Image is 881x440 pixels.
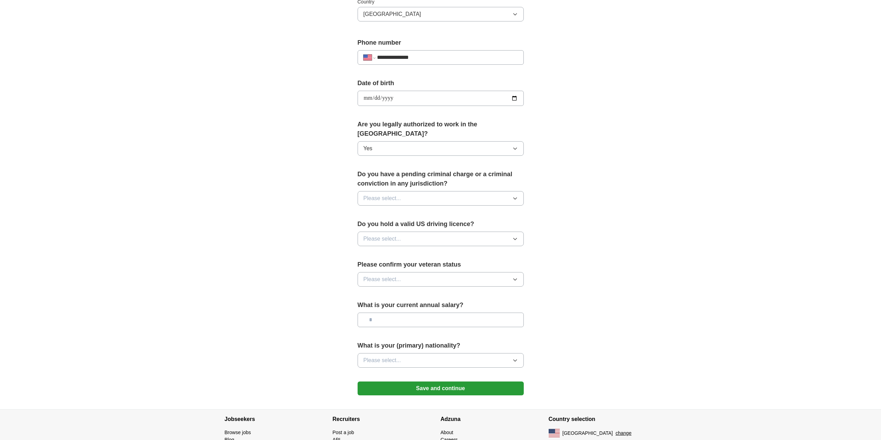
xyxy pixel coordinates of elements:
span: Please select... [363,235,401,243]
h4: Country selection [549,410,657,429]
img: US flag [549,429,560,437]
label: Please confirm your veteran status [358,260,524,269]
button: Save and continue [358,381,524,395]
label: Are you legally authorized to work in the [GEOGRAPHIC_DATA]? [358,120,524,138]
label: Date of birth [358,79,524,88]
span: [GEOGRAPHIC_DATA] [363,10,421,18]
span: Please select... [363,356,401,365]
button: [GEOGRAPHIC_DATA] [358,7,524,21]
span: Please select... [363,194,401,203]
span: [GEOGRAPHIC_DATA] [563,430,613,437]
a: About [441,430,453,435]
label: Do you hold a valid US driving licence? [358,219,524,229]
a: Browse jobs [225,430,251,435]
button: Please select... [358,353,524,368]
button: Please select... [358,272,524,287]
button: Please select... [358,191,524,206]
span: Please select... [363,275,401,284]
button: Please select... [358,232,524,246]
label: Do you have a pending criminal charge or a criminal conviction in any jurisdiction? [358,170,524,188]
a: Post a job [333,430,354,435]
label: Phone number [358,38,524,47]
button: change [615,430,631,437]
label: What is your current annual salary? [358,300,524,310]
button: Yes [358,141,524,156]
label: What is your (primary) nationality? [358,341,524,350]
span: Yes [363,144,372,153]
